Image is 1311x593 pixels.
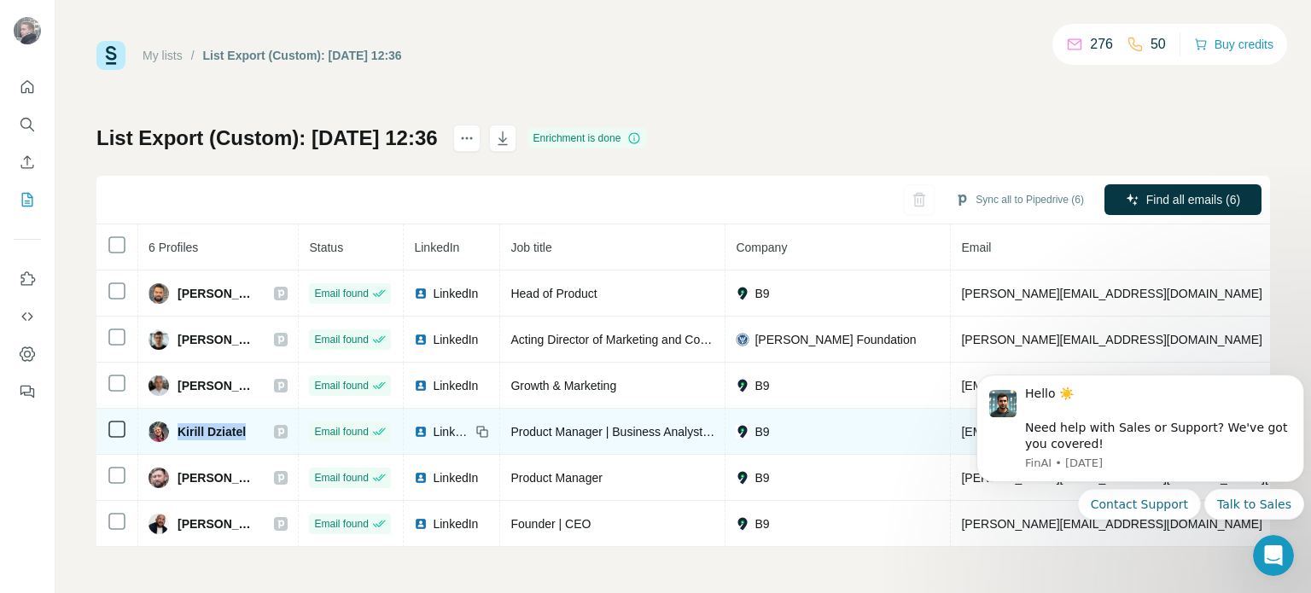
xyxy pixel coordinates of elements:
[14,376,41,407] button: Feedback
[14,339,41,369] button: Dashboard
[314,516,368,532] span: Email found
[14,184,41,215] button: My lists
[528,128,647,148] div: Enrichment is done
[510,379,616,392] span: Growth & Marketing
[14,301,41,332] button: Use Surfe API
[736,471,749,485] img: company-logo
[314,378,368,393] span: Email found
[736,241,787,254] span: Company
[970,360,1311,530] iframe: Intercom notifications message
[149,375,169,396] img: Avatar
[149,241,198,254] span: 6 Profiles
[414,241,459,254] span: LinkedIn
[755,469,769,486] span: B9
[149,514,169,534] img: Avatar
[414,471,428,485] img: LinkedIn logo
[314,332,368,347] span: Email found
[149,283,169,304] img: Avatar
[178,331,257,348] span: [PERSON_NAME]
[1253,535,1294,576] iframe: Intercom live chat
[943,187,1096,212] button: Sync all to Pipedrive (6)
[736,517,749,531] img: company-logo
[178,469,257,486] span: [PERSON_NAME]
[961,241,991,254] span: Email
[314,424,368,439] span: Email found
[14,264,41,294] button: Use Surfe on LinkedIn
[96,125,438,152] h1: List Export (Custom): [DATE] 12:36
[414,425,428,439] img: LinkedIn logo
[14,109,41,140] button: Search
[736,379,749,392] img: company-logo
[314,470,368,485] span: Email found
[414,379,428,392] img: LinkedIn logo
[96,41,125,70] img: Surfe Logo
[191,47,195,64] li: /
[510,425,733,439] span: Product Manager | Business Analyst at B9
[178,285,257,302] span: [PERSON_NAME]
[510,287,597,300] span: Head of Product
[1194,32,1273,56] button: Buy credits
[736,425,749,439] img: company-logo
[178,377,257,394] span: [PERSON_NAME]
[1104,184,1261,215] button: Find all emails (6)
[510,333,773,346] span: Acting Director of Marketing and Communications
[510,517,591,531] span: Founder | CEO
[433,469,478,486] span: LinkedIn
[178,515,257,532] span: [PERSON_NAME]
[961,425,1163,439] span: [EMAIL_ADDRESS][DOMAIN_NAME]
[149,329,169,350] img: Avatar
[149,421,169,442] img: Avatar
[755,331,916,348] span: [PERSON_NAME] Foundation
[961,333,1261,346] span: [PERSON_NAME][EMAIL_ADDRESS][DOMAIN_NAME]
[433,285,478,302] span: LinkedIn
[14,17,41,44] img: Avatar
[433,515,478,532] span: LinkedIn
[755,377,769,394] span: B9
[414,287,428,300] img: LinkedIn logo
[736,333,749,346] img: company-logo
[453,125,481,152] button: actions
[433,423,470,440] span: LinkedIn
[414,333,428,346] img: LinkedIn logo
[1146,191,1240,208] span: Find all emails (6)
[433,331,478,348] span: LinkedIn
[314,286,368,301] span: Email found
[14,147,41,177] button: Enrich CSV
[309,241,343,254] span: Status
[736,287,749,300] img: company-logo
[755,423,769,440] span: B9
[755,515,769,532] span: B9
[510,471,602,485] span: Product Manager
[755,285,769,302] span: B9
[510,241,551,254] span: Job title
[961,379,1163,392] span: [EMAIL_ADDRESS][DOMAIN_NAME]
[143,49,183,62] a: My lists
[1090,34,1113,55] p: 276
[14,72,41,102] button: Quick start
[1151,34,1166,55] p: 50
[961,287,1261,300] span: [PERSON_NAME][EMAIL_ADDRESS][DOMAIN_NAME]
[414,517,428,531] img: LinkedIn logo
[178,423,246,440] span: Kirill Dziatel
[149,468,169,488] img: Avatar
[433,377,478,394] span: LinkedIn
[203,47,402,64] div: List Export (Custom): [DATE] 12:36
[961,517,1261,531] span: [PERSON_NAME][EMAIL_ADDRESS][DOMAIN_NAME]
